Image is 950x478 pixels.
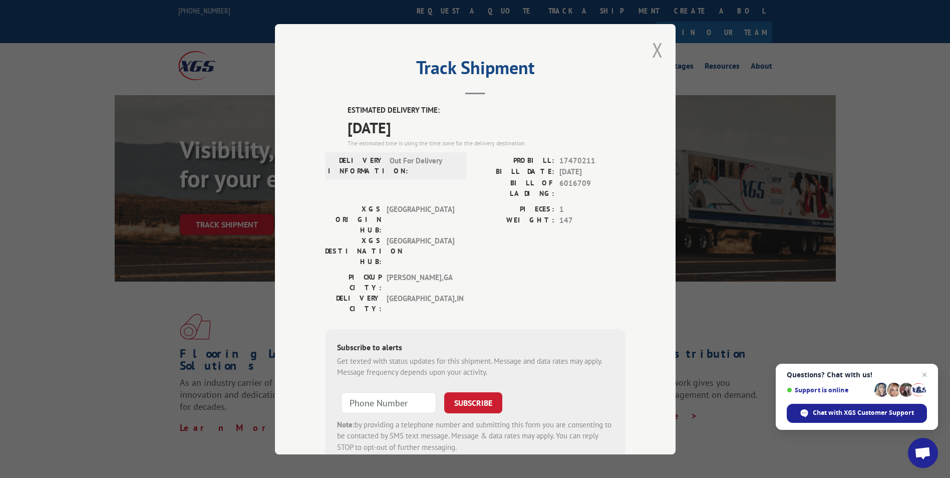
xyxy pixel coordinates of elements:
label: BILL OF LADING: [475,177,554,198]
span: 6016709 [559,177,625,198]
label: PICKUP CITY: [325,272,382,293]
div: Subscribe to alerts [337,341,613,355]
span: [GEOGRAPHIC_DATA] [387,203,454,235]
span: Out For Delivery [390,155,457,176]
label: DELIVERY CITY: [325,293,382,314]
span: 1 [559,203,625,215]
div: Get texted with status updates for this shipment. Message and data rates may apply. Message frequ... [337,355,613,378]
span: 147 [559,215,625,226]
input: Phone Number [341,392,436,413]
span: Chat with XGS Customer Support [813,408,914,417]
span: 17470211 [559,155,625,166]
div: Chat with XGS Customer Support [787,404,927,423]
label: PROBILL: [475,155,554,166]
span: [DATE] [348,116,625,138]
span: [GEOGRAPHIC_DATA] , IN [387,293,454,314]
span: Questions? Chat with us! [787,371,927,379]
label: ESTIMATED DELIVERY TIME: [348,105,625,116]
div: by providing a telephone number and submitting this form you are consenting to be contacted by SM... [337,419,613,453]
span: Support is online [787,386,871,394]
h2: Track Shipment [325,61,625,80]
div: The estimated time is using the time zone for the delivery destination. [348,138,625,147]
label: XGS DESTINATION HUB: [325,235,382,267]
button: Close modal [652,37,663,63]
span: [PERSON_NAME] , GA [387,272,454,293]
label: PIECES: [475,203,554,215]
span: [DATE] [559,166,625,178]
label: DELIVERY INFORMATION: [328,155,385,176]
div: Open chat [908,438,938,468]
button: SUBSCRIBE [444,392,502,413]
strong: Note: [337,419,355,429]
span: Close chat [918,369,930,381]
label: BILL DATE: [475,166,554,178]
label: WEIGHT: [475,215,554,226]
span: [GEOGRAPHIC_DATA] [387,235,454,267]
label: XGS ORIGIN HUB: [325,203,382,235]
